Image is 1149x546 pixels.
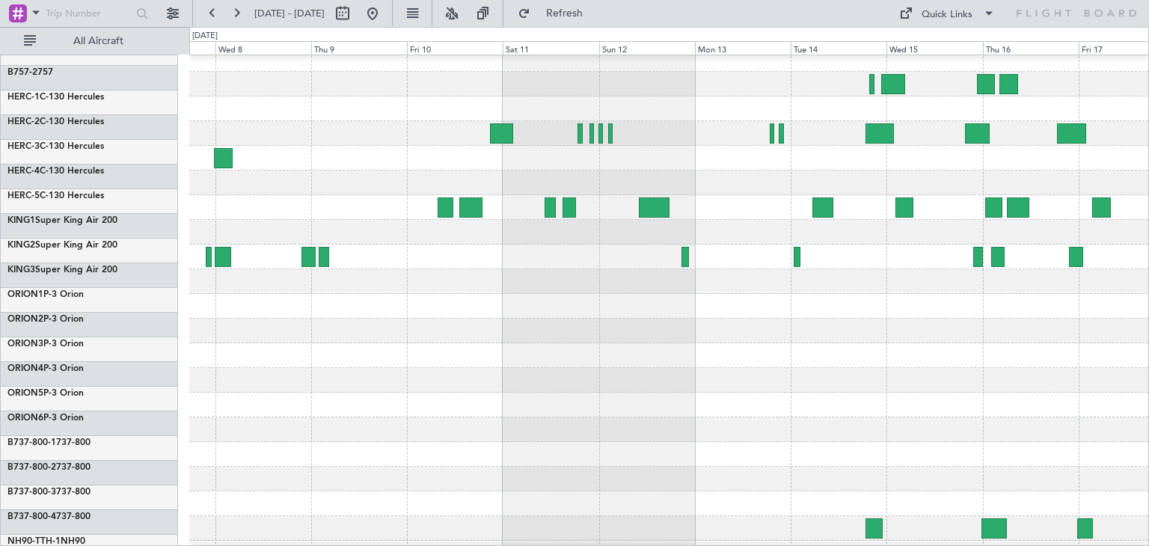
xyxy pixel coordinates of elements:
span: ORION3 [7,340,43,349]
a: B737-800-1737-800 [7,438,91,447]
span: ORION5 [7,389,43,398]
a: NH90-TTH-1NH90 [7,537,85,546]
button: All Aircraft [16,29,162,53]
input: Trip Number [46,2,132,25]
a: HERC-4C-130 Hercules [7,167,104,176]
button: Refresh [511,1,601,25]
a: KING2Super King Air 200 [7,241,117,250]
a: HERC-1C-130 Hercules [7,93,104,102]
span: KING3 [7,266,35,274]
span: ORION6 [7,414,43,423]
span: ORION2 [7,315,43,324]
a: B737-800-4737-800 [7,512,91,521]
a: ORION5P-3 Orion [7,389,84,398]
span: B757-2 [7,68,37,77]
div: Wed 8 [215,41,311,55]
div: Sat 11 [503,41,598,55]
a: KING1Super King Air 200 [7,216,117,225]
span: HERC-1 [7,93,40,102]
span: NH90-TTH-1 [7,537,61,546]
span: B737-800-2 [7,463,56,472]
a: HERC-3C-130 Hercules [7,142,104,151]
span: Refresh [533,8,596,19]
a: ORION6P-3 Orion [7,414,84,423]
span: HERC-5 [7,191,40,200]
a: ORION3P-3 Orion [7,340,84,349]
a: HERC-5C-130 Hercules [7,191,104,200]
div: Mon 13 [695,41,791,55]
span: ORION4 [7,364,43,373]
span: KING1 [7,216,35,225]
span: ORION1 [7,290,43,299]
div: Wed 15 [886,41,982,55]
div: Fri 10 [407,41,503,55]
div: Quick Links [922,7,972,22]
span: HERC-4 [7,167,40,176]
div: Thu 9 [311,41,407,55]
div: [DATE] [192,30,218,43]
div: Sun 12 [599,41,695,55]
a: ORION4P-3 Orion [7,364,84,373]
span: B737-800-3 [7,488,56,497]
a: B737-800-2737-800 [7,463,91,472]
span: B737-800-1 [7,438,56,447]
a: ORION1P-3 Orion [7,290,84,299]
span: B737-800-4 [7,512,56,521]
a: KING3Super King Air 200 [7,266,117,274]
div: Thu 16 [983,41,1079,55]
a: B737-800-3737-800 [7,488,91,497]
span: HERC-3 [7,142,40,151]
button: Quick Links [892,1,1002,25]
a: HERC-2C-130 Hercules [7,117,104,126]
a: B757-2757 [7,68,53,77]
span: HERC-2 [7,117,40,126]
span: All Aircraft [39,36,158,46]
span: [DATE] - [DATE] [254,7,325,20]
a: ORION2P-3 Orion [7,315,84,324]
span: KING2 [7,241,35,250]
div: Tue 14 [791,41,886,55]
